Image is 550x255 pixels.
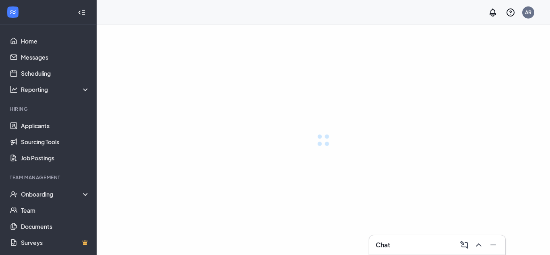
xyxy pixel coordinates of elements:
[488,8,498,17] svg: Notifications
[10,106,88,112] div: Hiring
[9,8,17,16] svg: WorkstreamLogo
[486,238,499,251] button: Minimize
[459,240,469,250] svg: ComposeMessage
[21,65,90,81] a: Scheduling
[21,150,90,166] a: Job Postings
[21,49,90,65] a: Messages
[21,33,90,49] a: Home
[488,240,498,250] svg: Minimize
[457,238,470,251] button: ComposeMessage
[78,8,86,17] svg: Collapse
[21,190,90,198] div: Onboarding
[10,190,18,198] svg: UserCheck
[21,234,90,251] a: SurveysCrown
[525,9,531,16] div: AR
[10,85,18,93] svg: Analysis
[474,240,484,250] svg: ChevronUp
[21,134,90,150] a: Sourcing Tools
[21,202,90,218] a: Team
[21,218,90,234] a: Documents
[471,238,484,251] button: ChevronUp
[376,240,390,249] h3: Chat
[21,85,90,93] div: Reporting
[506,8,515,17] svg: QuestionInfo
[21,118,90,134] a: Applicants
[10,174,88,181] div: Team Management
